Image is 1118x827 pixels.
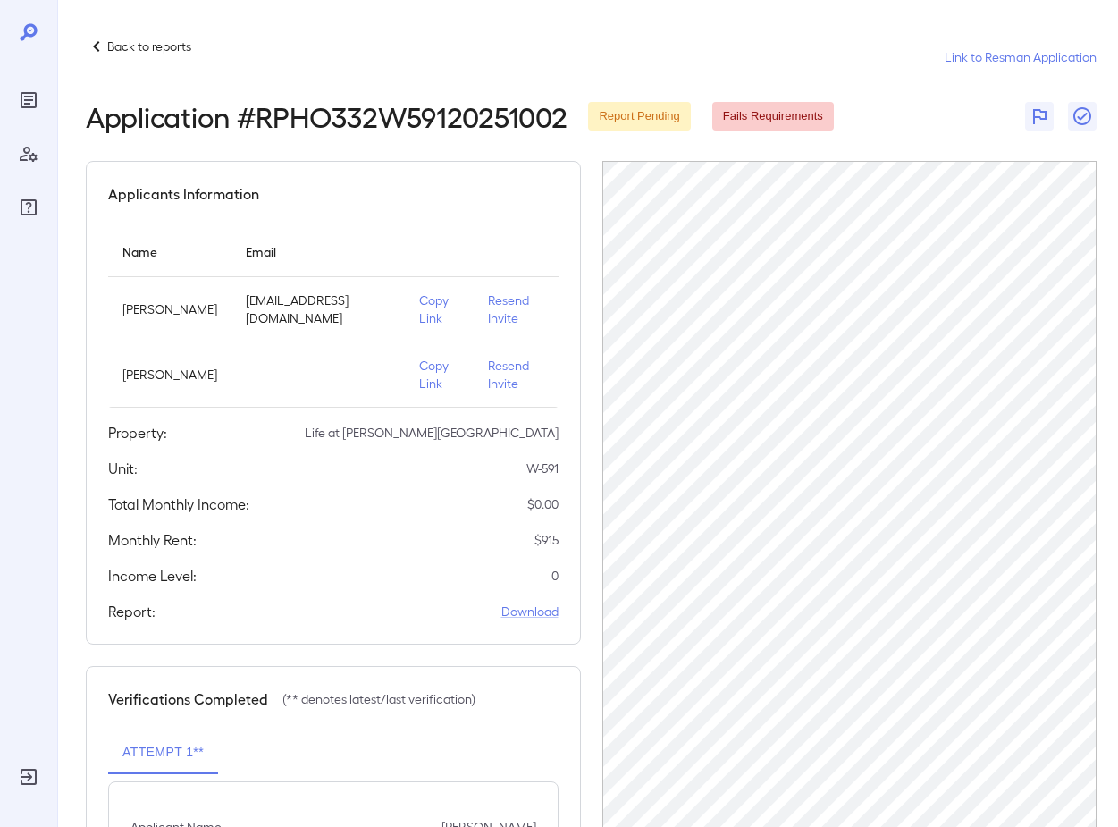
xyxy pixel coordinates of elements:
[419,357,460,392] p: Copy Link
[107,38,191,55] p: Back to reports
[122,300,217,318] p: [PERSON_NAME]
[14,763,43,791] div: Log Out
[246,291,391,327] p: [EMAIL_ADDRESS][DOMAIN_NAME]
[231,226,405,277] th: Email
[108,731,218,774] button: Attempt 1**
[14,193,43,222] div: FAQ
[534,531,559,549] p: $ 915
[14,86,43,114] div: Reports
[86,100,567,132] h2: Application # RPHO332W59120251002
[108,422,167,443] h5: Property:
[526,460,559,477] p: W-591
[108,494,249,515] h5: Total Monthly Income:
[305,424,559,442] p: Life at [PERSON_NAME][GEOGRAPHIC_DATA]
[945,48,1097,66] a: Link to Resman Application
[108,529,197,551] h5: Monthly Rent:
[501,603,559,620] a: Download
[108,458,138,479] h5: Unit:
[108,565,197,586] h5: Income Level:
[108,226,559,408] table: simple table
[108,183,259,205] h5: Applicants Information
[1025,102,1054,131] button: Flag Report
[488,357,543,392] p: Resend Invite
[488,291,543,327] p: Resend Invite
[122,366,217,384] p: [PERSON_NAME]
[108,226,231,277] th: Name
[14,139,43,168] div: Manage Users
[108,601,156,622] h5: Report:
[712,108,834,125] span: Fails Requirements
[282,690,475,708] p: (** denotes latest/last verification)
[1068,102,1097,131] button: Close Report
[108,688,268,710] h5: Verifications Completed
[527,495,559,513] p: $ 0.00
[419,291,460,327] p: Copy Link
[551,567,559,585] p: 0
[588,108,690,125] span: Report Pending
